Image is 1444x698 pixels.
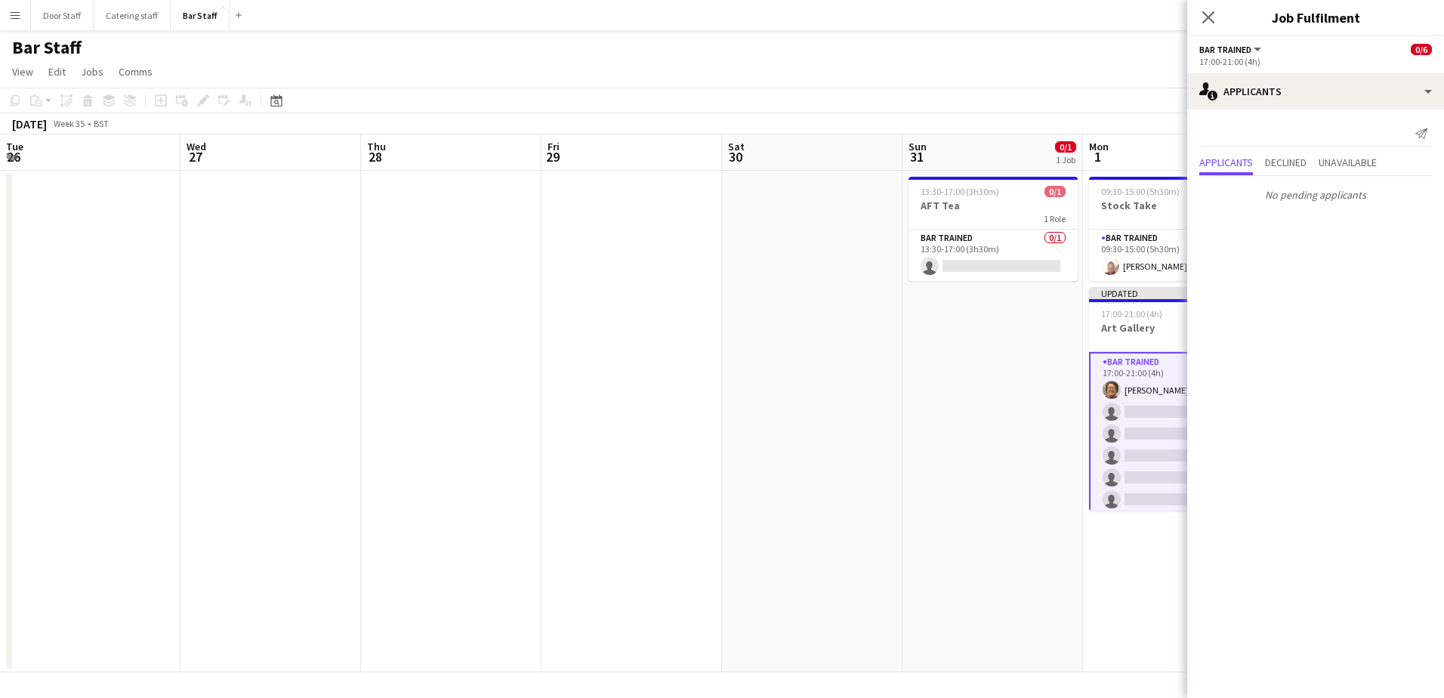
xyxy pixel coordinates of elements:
p: No pending applicants [1187,182,1444,208]
span: Wed [187,140,206,153]
span: 17:00-21:00 (4h) [1101,308,1162,320]
span: 09:30-15:00 (5h30m) [1101,186,1180,197]
span: 31 [906,148,927,165]
div: 1 Job [1056,154,1075,165]
a: Jobs [75,62,110,82]
h3: AFT Tea [909,199,1078,212]
span: 1 [1087,148,1109,165]
h3: Stock Take [1089,199,1258,212]
div: [DATE] [12,116,47,131]
span: Week 35 [50,118,88,129]
div: 17:00-21:00 (4h) [1199,56,1432,67]
div: Applicants [1187,73,1444,110]
span: 30 [726,148,745,165]
button: Bar trained [1199,44,1263,55]
div: Updated [1089,287,1258,299]
span: Unavailable [1319,157,1377,168]
span: Tue [6,140,23,153]
span: 1 Role [1044,213,1066,224]
span: 0/1 [1055,141,1076,153]
a: View [6,62,39,82]
div: BST [94,118,109,129]
button: Door Staff [31,1,94,30]
button: Catering staff [94,1,171,30]
app-card-role: Bar trained0/113:30-17:00 (3h30m) [909,230,1078,281]
span: Edit [48,65,66,79]
span: 27 [184,148,206,165]
h3: Art Gallery [1089,321,1258,335]
a: Comms [113,62,159,82]
span: 28 [365,148,386,165]
app-card-role: Bar trained1/617:00-21:00 (4h)[PERSON_NAME] [1089,352,1258,516]
span: Bar trained [1199,44,1251,55]
span: 0/6 [1411,44,1432,55]
span: Jobs [81,65,103,79]
span: Declined [1265,157,1307,168]
span: Mon [1089,140,1109,153]
span: 0/1 [1044,186,1066,197]
app-job-card: 13:30-17:00 (3h30m)0/1AFT Tea1 RoleBar trained0/113:30-17:00 (3h30m) [909,177,1078,281]
h1: Bar Staff [12,36,82,59]
app-job-card: 09:30-15:00 (5h30m)1/1Stock Take1 RoleBar trained1/109:30-15:00 (5h30m)[PERSON_NAME] [1089,177,1258,281]
span: 13:30-17:00 (3h30m) [921,186,999,197]
app-card-role: Bar trained1/109:30-15:00 (5h30m)[PERSON_NAME] [1089,230,1258,281]
a: Edit [42,62,72,82]
span: 29 [545,148,560,165]
app-job-card: Updated17:00-21:00 (4h)1/6Art Gallery1 RoleBar trained1/617:00-21:00 (4h)[PERSON_NAME] [1089,287,1258,511]
button: Bar Staff [171,1,230,30]
h3: Job Fulfilment [1187,8,1444,27]
span: Sun [909,140,927,153]
span: Thu [367,140,386,153]
span: 26 [4,148,23,165]
span: View [12,65,33,79]
span: Applicants [1199,157,1253,168]
span: Fri [548,140,560,153]
span: Comms [119,65,153,79]
span: Sat [728,140,745,153]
